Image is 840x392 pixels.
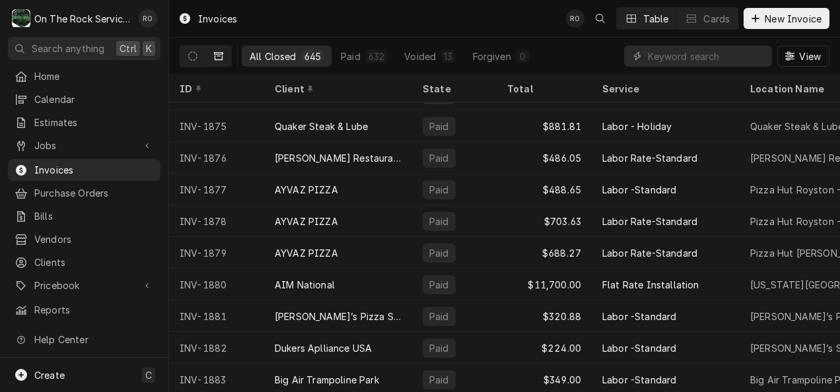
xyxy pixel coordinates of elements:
[34,12,131,26] div: On The Rock Services
[275,278,335,292] div: AIM National
[602,310,676,323] div: Labor -Standard
[497,110,592,142] div: $881.81
[34,356,153,370] span: What's New
[8,37,160,60] button: Search anythingCtrlK
[275,246,338,260] div: AYVAZ PIZZA
[34,115,154,129] span: Estimates
[444,49,452,63] div: 13
[8,275,160,296] a: Go to Pricebook
[507,82,578,96] div: Total
[32,42,104,55] span: Search anything
[602,341,676,355] div: Labor -Standard
[169,269,264,300] div: INV-1880
[34,186,154,200] span: Purchase Orders
[602,278,699,292] div: Flat Rate Installation
[762,12,824,26] span: New Invoice
[341,49,361,63] div: Paid
[703,12,730,26] div: Cards
[34,209,154,223] span: Bills
[275,341,372,355] div: Dukers Aplliance USA
[139,9,157,28] div: Rich Ortega's Avatar
[428,119,450,133] div: Paid
[8,329,160,350] a: Go to Help Center
[275,82,399,96] div: Client
[497,332,592,364] div: $224.00
[34,278,134,292] span: Pricebook
[777,46,829,67] button: View
[428,310,450,323] div: Paid
[8,228,160,250] a: Vendors
[120,42,137,55] span: Ctrl
[34,92,154,106] span: Calendar
[8,88,160,110] a: Calendar
[275,214,338,228] div: AYVAZ PIZZA
[146,42,152,55] span: K
[428,151,450,165] div: Paid
[796,49,823,63] span: View
[8,112,160,133] a: Estimates
[404,49,436,63] div: Voided
[275,310,402,323] div: [PERSON_NAME]’s Pizza Spartanburg
[34,139,134,152] span: Jobs
[34,69,154,83] span: Home
[602,119,672,133] div: Labor - Holiday
[8,352,160,374] a: Go to What's New
[602,151,697,165] div: Labor Rate-Standard
[497,300,592,332] div: $320.88
[34,333,153,346] span: Help Center
[8,182,160,204] a: Purchase Orders
[590,8,611,29] button: Open search
[304,49,321,63] div: 645
[602,82,726,96] div: Service
[169,142,264,174] div: INV-1876
[8,65,160,87] a: Home
[34,255,154,269] span: Clients
[497,269,592,300] div: $11,700.00
[169,332,264,364] div: INV-1882
[34,232,154,246] span: Vendors
[169,110,264,142] div: INV-1875
[139,9,157,28] div: RO
[275,119,368,133] div: Quaker Steak & Lube
[602,214,697,228] div: Labor Rate-Standard
[428,341,450,355] div: Paid
[566,9,584,28] div: RO
[423,82,486,96] div: State
[169,205,264,237] div: INV-1878
[12,9,30,28] div: O
[8,299,160,321] a: Reports
[602,246,697,260] div: Labor Rate-Standard
[169,300,264,332] div: INV-1881
[169,174,264,205] div: INV-1877
[275,183,338,197] div: AYVAZ PIZZA
[473,49,511,63] div: Forgiven
[428,373,450,387] div: Paid
[34,303,154,317] span: Reports
[428,278,450,292] div: Paid
[428,183,450,197] div: Paid
[648,46,765,67] input: Keyword search
[643,12,669,26] div: Table
[250,49,297,63] div: All Closed
[744,8,829,29] button: New Invoice
[8,251,160,273] a: Clients
[497,237,592,269] div: $688.27
[428,214,450,228] div: Paid
[8,135,160,156] a: Go to Jobs
[428,246,450,260] div: Paid
[497,174,592,205] div: $488.65
[497,205,592,237] div: $703.63
[8,205,160,227] a: Bills
[497,142,592,174] div: $486.05
[602,183,676,197] div: Labor -Standard
[34,163,154,177] span: Invoices
[275,151,402,165] div: [PERSON_NAME] Restaurant
[145,368,152,382] span: C
[519,49,527,63] div: 0
[8,159,160,181] a: Invoices
[12,9,30,28] div: On The Rock Services's Avatar
[180,82,251,96] div: ID
[368,49,384,63] div: 632
[566,9,584,28] div: Rich Ortega's Avatar
[34,370,65,381] span: Create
